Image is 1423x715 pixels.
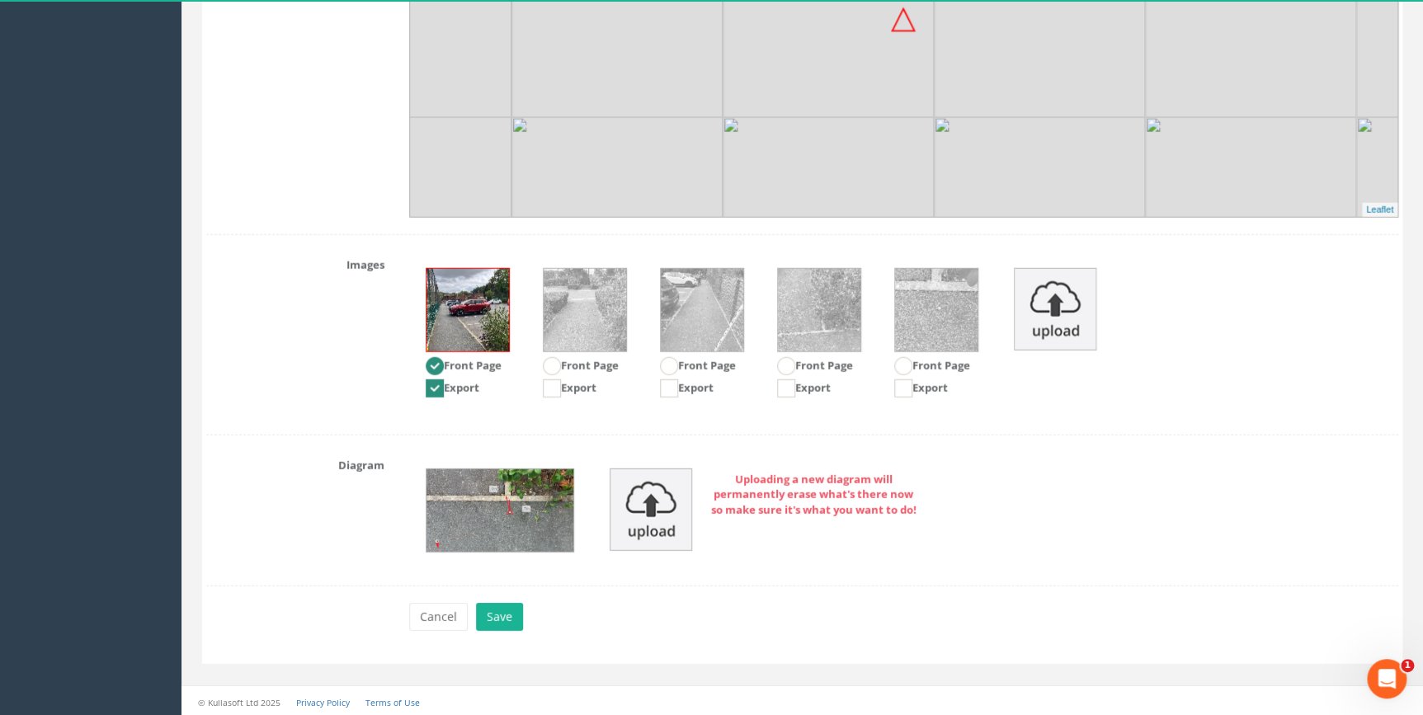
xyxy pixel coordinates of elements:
[426,469,573,552] img: 8f1f2b39-8815-307a-f14f-e6e9ba7f4cd4_3889680e-e11b-6772-4415-469cb95aa3b5_renderedBackgroundImage...
[891,7,916,32] img: map_target.png
[1145,117,1356,328] img: 85740@2x
[1367,659,1407,699] iframe: Intercom live chat
[934,117,1145,328] img: 85740@2x
[660,379,714,397] label: Export
[894,379,948,397] label: Export
[894,357,970,375] label: Front Page
[511,117,723,328] img: 85740@2x
[194,452,397,473] label: Diagram
[660,357,736,375] label: Front Page
[409,603,468,631] button: Cancel
[778,269,860,351] img: 8f1f2b39-8815-307a-f14f-e6e9ba7f4cd4_25d95073-8c29-9d3d-6ae4-db6603351b09_thumb.jpg
[426,269,509,351] img: 8f1f2b39-8815-307a-f14f-e6e9ba7f4cd4_4af26fff-1378-1221-52ba-23468f4b65ac_thumb.jpg
[476,603,523,631] button: Save
[426,357,502,375] label: Front Page
[777,379,831,397] label: Export
[723,117,934,328] img: 85740@2x
[365,697,420,708] a: Terms of Use
[296,697,350,708] a: Privacy Policy
[1401,659,1414,672] span: 1
[426,379,479,397] label: Export
[543,379,596,397] label: Export
[1014,268,1096,350] img: upload_icon.png
[543,357,619,375] label: Front Page
[777,357,853,375] label: Front Page
[194,252,397,273] label: Images
[198,697,280,708] small: © Kullasoft Ltd 2025
[661,269,743,351] img: 8f1f2b39-8815-307a-f14f-e6e9ba7f4cd4_a02c3698-f4d9-3ebb-844b-678c54296ebb_thumb.jpg
[1366,205,1393,214] a: Leaflet
[711,472,916,517] strong: Uploading a new diagram will permanently erase what's there now so make sure it's what you want t...
[895,269,978,351] img: 8f1f2b39-8815-307a-f14f-e6e9ba7f4cd4_49c3616c-6c97-d5c1-280c-3a31037a9b4c_thumb.jpg
[610,468,692,551] img: upload_icon.png
[544,269,626,351] img: 8f1f2b39-8815-307a-f14f-e6e9ba7f4cd4_ed9884de-87b3-894d-2961-bd05c87b94ba_thumb.jpg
